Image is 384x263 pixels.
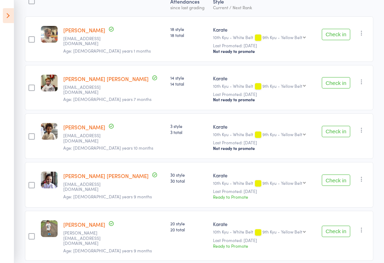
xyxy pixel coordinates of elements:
button: Check in [322,126,350,137]
small: Last Promoted: [DATE] [213,140,313,145]
span: 30 style [170,172,207,178]
img: image1745904073.png [41,75,58,91]
div: 9th Kyu - Yellow Belt [262,181,302,185]
small: Claudiajohn@bigpond.com [63,230,110,246]
div: Karate [213,123,313,130]
a: [PERSON_NAME] [63,26,105,34]
small: Kieram1229@gmail.com [63,182,110,192]
small: Emmajoycecoe6@gmail.com [63,36,110,46]
div: 9th Kyu - Yellow Belt [262,229,302,234]
a: [PERSON_NAME] [PERSON_NAME] [63,172,149,179]
div: 9th Kyu - Yellow Belt [262,84,302,88]
button: Check in [322,29,350,40]
div: Karate [213,220,313,227]
div: Current / Next Rank [213,5,313,10]
button: Check in [322,226,350,237]
small: Last Promoted: [DATE] [213,189,313,194]
span: 3 style [170,123,207,129]
div: Not ready to promote [213,97,313,102]
small: Last Promoted: [DATE] [213,43,313,48]
span: 14 total [170,81,207,87]
div: 9th Kyu - Yellow Belt [262,132,302,136]
button: Check in [322,175,350,186]
span: Age: [DEMOGRAPHIC_DATA] years 9 months [63,193,152,199]
img: image1736741531.png [41,172,58,188]
span: Age: [DEMOGRAPHIC_DATA] years 1 months [63,48,151,54]
a: [PERSON_NAME] [63,123,105,131]
span: 30 total [170,178,207,184]
div: 10th Kyu - White Belt [213,84,313,90]
div: Karate [213,172,313,179]
div: Karate [213,75,313,82]
span: Age: [DEMOGRAPHIC_DATA] years 10 months [63,145,153,151]
small: Last Promoted: [DATE] [213,238,313,243]
span: 18 style [170,26,207,32]
span: 20 style [170,220,207,226]
div: 10th Kyu - White Belt [213,35,313,41]
span: 20 total [170,226,207,232]
div: Not ready to promote [213,145,313,151]
img: image1746509311.png [41,26,58,43]
div: 10th Kyu - White Belt [213,181,313,187]
span: Age: [DEMOGRAPHIC_DATA] years 7 months [63,96,151,102]
div: 9th Kyu - Yellow Belt [262,35,302,39]
a: [PERSON_NAME] [63,221,105,228]
div: 10th Kyu - White Belt [213,229,313,235]
small: Last Promoted: [DATE] [213,92,313,97]
span: 3 total [170,129,207,135]
img: image1757395502.png [41,123,58,140]
img: image1709167776.png [41,220,58,237]
button: Check in [322,77,350,88]
div: since last grading [170,5,207,10]
div: Karate [213,26,313,33]
span: 14 style [170,75,207,81]
span: Age: [DEMOGRAPHIC_DATA] years 9 months [63,247,152,253]
a: [PERSON_NAME] [PERSON_NAME] [63,75,149,82]
span: 18 total [170,32,207,38]
div: Ready to Promote [213,194,313,200]
small: dzoree@gmail.com [63,133,110,143]
div: Not ready to promote [213,48,313,54]
div: Ready to Promote [213,243,313,249]
div: 10th Kyu - White Belt [213,132,313,138]
small: Kellymarks1982@gmail.com [63,85,110,95]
